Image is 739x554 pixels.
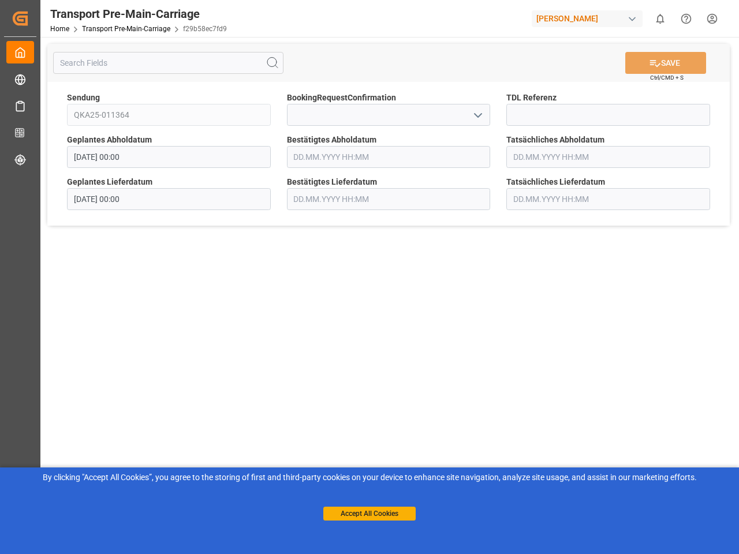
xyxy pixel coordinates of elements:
button: show 0 new notifications [647,6,673,32]
span: Ctrl/CMD + S [650,73,684,82]
input: DD.MM.YYYY HH:MM [506,188,710,210]
div: [PERSON_NAME] [532,10,643,27]
input: Search Fields [53,52,283,74]
span: Sendung [67,92,100,104]
button: Accept All Cookies [323,507,416,521]
span: TDL Referenz [506,92,557,104]
span: BookingRequestConfirmation [287,92,396,104]
button: open menu [469,106,486,124]
span: Geplantes Abholdatum [67,134,152,146]
button: SAVE [625,52,706,74]
input: DD.MM.YYYY HH:MM [67,146,271,168]
a: Home [50,25,69,33]
div: Transport Pre-Main-Carriage [50,5,227,23]
button: Help Center [673,6,699,32]
a: Transport Pre-Main-Carriage [82,25,170,33]
span: Bestätigtes Abholdatum [287,134,376,146]
span: Bestätigtes Lieferdatum [287,176,377,188]
span: Tatsächliches Lieferdatum [506,176,605,188]
input: DD.MM.YYYY HH:MM [287,146,491,168]
input: DD.MM.YYYY HH:MM [506,146,710,168]
input: DD.MM.YYYY HH:MM [67,188,271,210]
span: Tatsächliches Abholdatum [506,134,604,146]
div: By clicking "Accept All Cookies”, you agree to the storing of first and third-party cookies on yo... [8,471,731,484]
button: [PERSON_NAME] [532,8,647,29]
input: DD.MM.YYYY HH:MM [287,188,491,210]
span: Geplantes Lieferdatum [67,176,152,188]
